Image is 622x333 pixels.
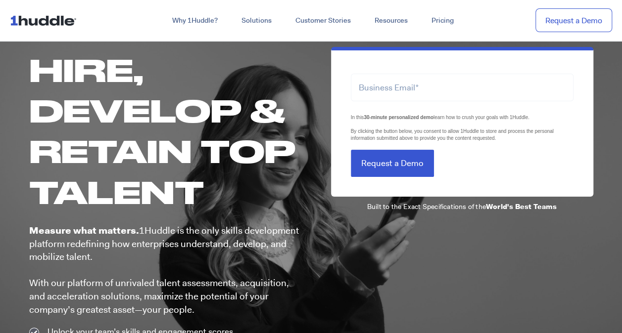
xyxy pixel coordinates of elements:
[284,12,363,30] a: Customer Stories
[29,224,301,316] p: 1Huddle is the only skills development platform redefining how enterprises understand, develop, a...
[351,74,574,101] input: Business Email*
[331,202,593,211] p: Built to the Exact Specifications of the
[535,8,612,33] a: Request a Demo
[230,12,284,30] a: Solutions
[160,12,230,30] a: Why 1Huddle?
[10,11,81,30] img: ...
[351,115,554,141] span: In this learn how to crush your goals with 1Huddle. By clicking the button below, you consent to ...
[420,12,466,30] a: Pricing
[363,12,420,30] a: Resources
[351,150,434,177] input: Request a Demo
[486,202,557,211] b: World's Best Teams
[364,115,433,120] strong: 30-minute personalized demo
[29,224,139,237] b: Measure what matters.
[29,49,301,212] h1: Hire, Develop & Retain Top Talent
